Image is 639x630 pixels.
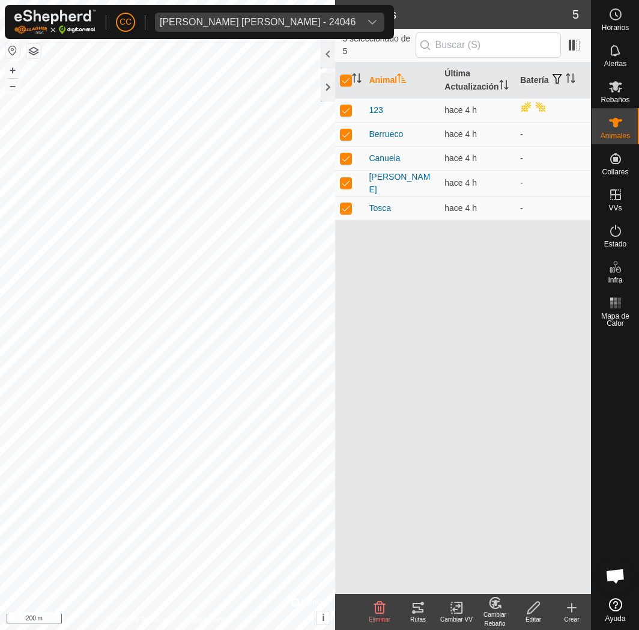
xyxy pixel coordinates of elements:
[5,43,20,58] button: Restablecer Mapa
[416,32,561,58] input: Buscar (S)
[515,122,591,146] td: -
[598,558,634,594] div: Chat abierto
[604,240,626,248] span: Estado
[120,16,132,28] span: CC
[106,614,175,625] a: Política de Privacidad
[514,615,553,624] div: Editar
[342,7,572,22] h2: Animales
[437,615,476,624] div: Cambiar VV
[592,593,639,627] a: Ayuda
[476,610,514,628] div: Cambiar Rebaño
[602,24,629,31] span: Horarios
[605,615,626,622] span: Ayuda
[364,63,440,99] th: Animal
[499,82,509,91] p-sorticon: Activar para ordenar
[553,615,591,624] div: Crear
[352,75,362,85] p-sorticon: Activar para ordenar
[316,611,330,625] button: i
[608,204,622,212] span: VVs
[322,613,324,623] span: i
[444,105,477,115] span: 12 sept 2025, 11:06
[440,63,515,99] th: Última Actualización
[601,96,629,103] span: Rebaños
[515,170,591,196] td: -
[369,171,435,196] span: [PERSON_NAME]
[397,75,407,85] p-sorticon: Activar para ordenar
[342,32,415,58] span: 5 seleccionado de 5
[369,128,403,141] span: Berrueco
[5,63,20,78] button: +
[14,10,96,34] img: Logo Gallagher
[369,616,390,623] span: Eliminar
[444,129,477,139] span: 12 sept 2025, 11:16
[595,313,636,327] span: Mapa de Calor
[444,203,477,213] span: 12 sept 2025, 11:16
[572,5,579,23] span: 5
[369,202,391,215] span: Tosca
[5,79,20,93] button: –
[515,63,591,99] th: Batería
[608,277,622,284] span: Infra
[515,196,591,220] td: -
[369,104,383,117] span: 123
[566,75,575,85] p-sorticon: Activar para ordenar
[602,168,628,176] span: Collares
[444,153,477,163] span: 12 sept 2025, 11:16
[189,614,229,625] a: Contáctenos
[360,13,384,32] div: dropdown trigger
[515,146,591,170] td: -
[399,615,437,624] div: Rutas
[604,60,626,67] span: Alertas
[26,44,41,58] button: Capas del Mapa
[369,152,400,165] span: Canuela
[160,17,356,27] div: [PERSON_NAME] [PERSON_NAME] - 24046
[444,178,477,188] span: 12 sept 2025, 11:15
[155,13,360,32] span: Melquiades Almagro Garcia - 24046
[601,132,630,139] span: Animales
